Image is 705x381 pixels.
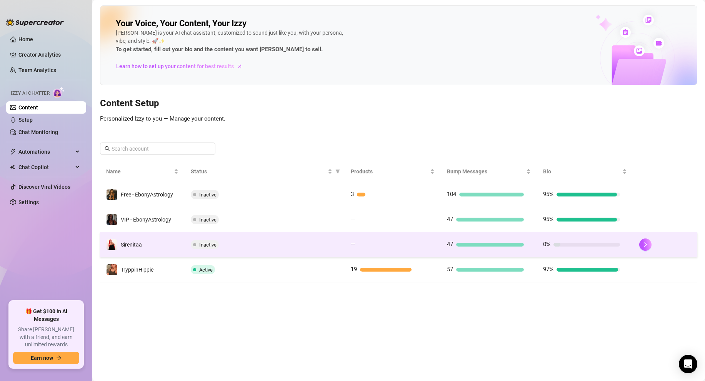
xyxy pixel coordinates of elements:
[116,18,247,29] h2: Your Voice, Your Content, Your Izzy
[537,161,633,182] th: Bio
[121,242,142,248] span: Sirenitaa
[18,161,73,173] span: Chat Copilot
[100,97,697,110] h3: Content Setup
[13,352,79,364] button: Earn nowarrow-right
[18,184,70,190] a: Discover Viral Videos
[11,90,50,97] span: Izzy AI Chatter
[345,161,441,182] th: Products
[543,266,553,273] span: 97%
[351,216,355,223] span: —
[447,167,525,176] span: Bump Messages
[116,60,248,72] a: Learn how to set up your content for best results
[105,146,110,151] span: search
[335,169,340,174] span: filter
[18,67,56,73] a: Team Analytics
[121,267,153,273] span: TryppinHippie
[639,238,652,251] button: right
[107,239,117,250] img: Sirenitaa
[56,355,62,361] span: arrow-right
[543,191,553,198] span: 95%
[121,191,173,198] span: Free - EbonyAstrology
[543,216,553,223] span: 95%
[351,191,354,198] span: 3
[199,267,213,273] span: Active
[100,115,225,122] span: Personalized Izzy to you — Manage your content.
[53,87,65,98] img: AI Chatter
[334,166,342,177] span: filter
[543,241,550,248] span: 0%
[236,62,243,70] span: arrow-right
[185,161,345,182] th: Status
[31,355,53,361] span: Earn now
[447,241,453,248] span: 47
[13,326,79,349] span: Share [PERSON_NAME] with a friend, and earn unlimited rewards
[199,217,217,223] span: Inactive
[107,264,117,275] img: TryppinHippie
[447,266,453,273] span: 57
[6,18,64,26] img: logo-BBDzfeDw.svg
[18,199,39,205] a: Settings
[13,308,79,323] span: 🎁 Get $100 in AI Messages
[100,161,185,182] th: Name
[18,104,38,111] a: Content
[351,167,428,176] span: Products
[18,129,58,135] a: Chat Monitoring
[679,355,697,373] div: Open Intercom Messenger
[18,117,33,123] a: Setup
[116,29,347,54] div: [PERSON_NAME] is your AI chat assistant, customized to sound just like you, with your persona, vi...
[116,62,234,70] span: Learn how to set up your content for best results
[578,6,697,85] img: ai-chatter-content-library-cLFOSyPT.png
[447,191,456,198] span: 104
[351,266,357,273] span: 19
[18,49,80,61] a: Creator Analytics
[112,144,205,153] input: Search account
[199,242,217,248] span: Inactive
[10,164,15,170] img: Chat Copilot
[107,214,117,225] img: VIP - EbonyAstrology
[107,189,117,200] img: Free - EbonyAstrology
[543,167,621,176] span: Bio
[351,241,355,248] span: —
[106,167,172,176] span: Name
[116,46,323,53] strong: To get started, fill out your bio and the content you want [PERSON_NAME] to sell.
[18,146,73,158] span: Automations
[199,192,217,198] span: Inactive
[18,36,33,42] a: Home
[191,167,327,176] span: Status
[643,242,648,247] span: right
[121,217,171,223] span: VIP - EbonyAstrology
[441,161,537,182] th: Bump Messages
[447,216,453,223] span: 47
[10,149,16,155] span: thunderbolt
